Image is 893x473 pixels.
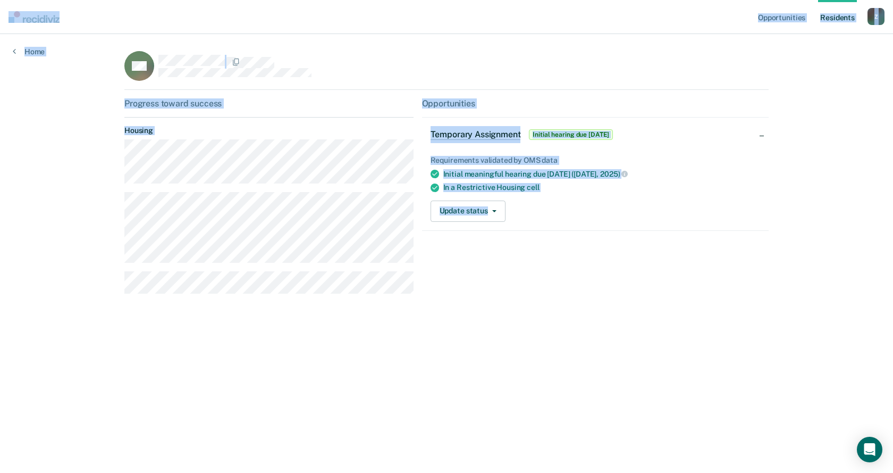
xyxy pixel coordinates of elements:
div: In a Restrictive Housing [443,183,760,192]
span: Temporary Assignment [431,129,521,140]
button: Update status [431,201,506,222]
div: Requirements validated by OMS data [431,156,760,165]
div: Initial meaningful hearing due [DATE] ([DATE], [443,169,760,179]
div: Temporary AssignmentInitial hearing due [DATE] [422,118,769,152]
div: Progress toward success [124,98,414,109]
img: Recidiviz [9,11,60,23]
a: Home [13,47,45,56]
span: cell [527,183,539,192]
dt: Housing [124,126,414,135]
div: Opportunities [422,98,769,109]
button: Z [867,8,884,25]
span: 2025) [600,170,628,178]
div: Open Intercom Messenger [857,437,882,462]
span: Initial hearing due [DATE] [529,129,613,140]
